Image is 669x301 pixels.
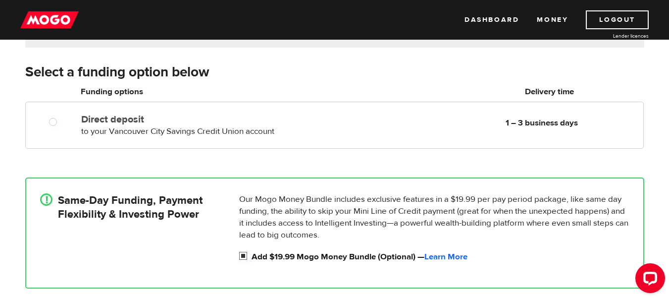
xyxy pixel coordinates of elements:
[586,10,649,29] a: Logout
[25,64,644,80] h3: Select a funding option below
[506,118,578,128] b: 1 – 3 business days
[239,251,252,263] input: Add $19.99 Mogo Money Bundle (Optional) &mdash; <a id="loan_application_mini_bundle_learn_more" h...
[574,32,649,40] a: Lender licences
[20,10,79,29] img: mogo_logo-11ee424be714fa7cbb0f0f49df9e16ec.png
[537,10,568,29] a: Money
[81,114,309,125] label: Direct deposit
[424,251,467,262] a: Learn More
[58,193,203,221] h4: Same-Day Funding, Payment Flexibility & Investing Power
[464,10,519,29] a: Dashboard
[81,86,309,98] h6: Funding options
[627,259,669,301] iframe: LiveChat chat widget
[239,193,629,241] p: Our Mogo Money Bundle includes exclusive features in a $19.99 per pay period package, like same d...
[252,251,629,263] label: Add $19.99 Mogo Money Bundle (Optional) —
[40,193,52,206] div: !
[459,86,640,98] h6: Delivery time
[81,126,274,137] span: to your Vancouver City Savings Credit Union account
